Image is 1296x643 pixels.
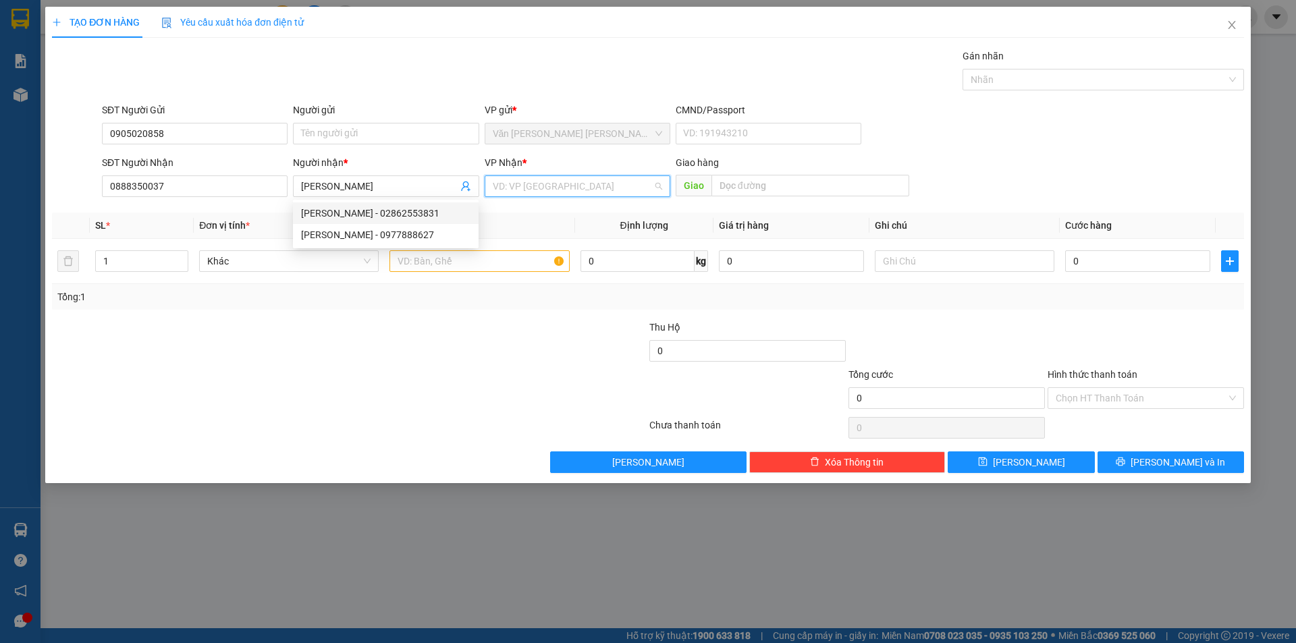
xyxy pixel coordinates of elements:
[869,213,1060,239] th: Ghi chú
[1226,20,1237,30] span: close
[485,103,670,117] div: VP gửi
[695,250,708,272] span: kg
[620,220,668,231] span: Định lượng
[493,123,662,144] span: Văn Phòng Trần Phú (Mường Thanh)
[1221,250,1239,272] button: plus
[301,206,470,221] div: [PERSON_NAME] - 02862553831
[52,18,61,27] span: plus
[963,51,1004,61] label: Gán nhãn
[293,224,479,246] div: VŨ LINH - 0977888627
[57,289,500,304] div: Tổng: 1
[719,220,769,231] span: Giá trị hàng
[161,18,172,28] img: icon
[485,157,522,168] span: VP Nhận
[1131,455,1225,470] span: [PERSON_NAME] và In
[301,227,470,242] div: [PERSON_NAME] - 0977888627
[52,17,140,28] span: TẠO ĐƠN HÀNG
[825,455,884,470] span: Xóa Thông tin
[875,250,1054,272] input: Ghi Chú
[207,251,371,271] span: Khác
[993,455,1065,470] span: [PERSON_NAME]
[199,220,250,231] span: Đơn vị tính
[1098,451,1244,473] button: printer[PERSON_NAME] và In
[550,451,747,473] button: [PERSON_NAME]
[389,250,569,272] input: VD: Bàn, Ghế
[1116,457,1125,468] span: printer
[460,181,471,192] span: user-add
[1213,7,1251,45] button: Close
[978,457,988,468] span: save
[95,220,106,231] span: SL
[612,455,684,470] span: [PERSON_NAME]
[1048,369,1137,380] label: Hình thức thanh toán
[293,155,479,170] div: Người nhận
[719,250,864,272] input: 0
[676,157,719,168] span: Giao hàng
[293,202,479,224] div: VŨ LINH - 02862553831
[1222,256,1238,267] span: plus
[649,322,680,333] span: Thu Hộ
[848,369,893,380] span: Tổng cước
[1065,220,1112,231] span: Cước hàng
[648,418,847,441] div: Chưa thanh toán
[749,451,946,473] button: deleteXóa Thông tin
[810,457,819,468] span: delete
[293,103,479,117] div: Người gửi
[161,17,304,28] span: Yêu cầu xuất hóa đơn điện tử
[948,451,1094,473] button: save[PERSON_NAME]
[102,155,288,170] div: SĐT Người Nhận
[102,103,288,117] div: SĐT Người Gửi
[57,250,79,272] button: delete
[711,175,909,196] input: Dọc đường
[676,175,711,196] span: Giao
[676,103,861,117] div: CMND/Passport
